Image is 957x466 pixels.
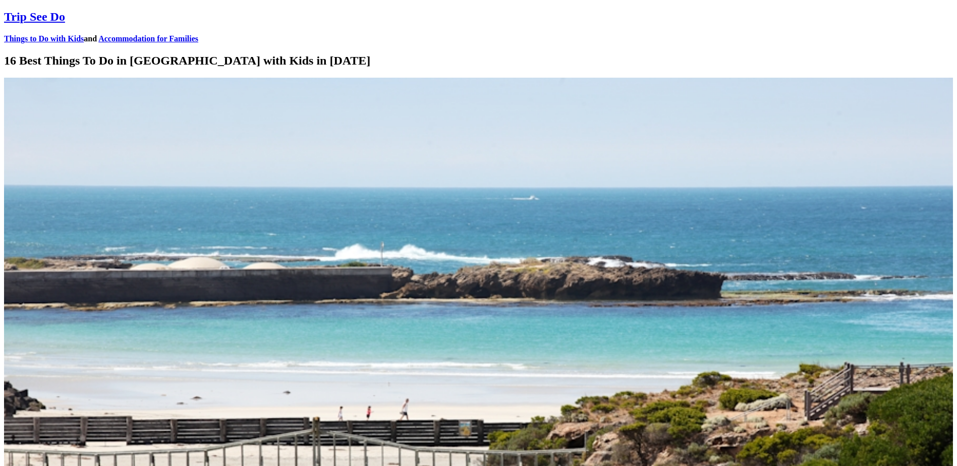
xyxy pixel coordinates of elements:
[98,34,198,43] a: Accommodation for Families
[4,10,65,23] a: Trip See Do
[4,34,84,43] a: Things to Do with Kids
[4,34,953,43] h4: and
[4,54,953,68] h1: 16 Best Things To Do in [GEOGRAPHIC_DATA] with Kids in [DATE]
